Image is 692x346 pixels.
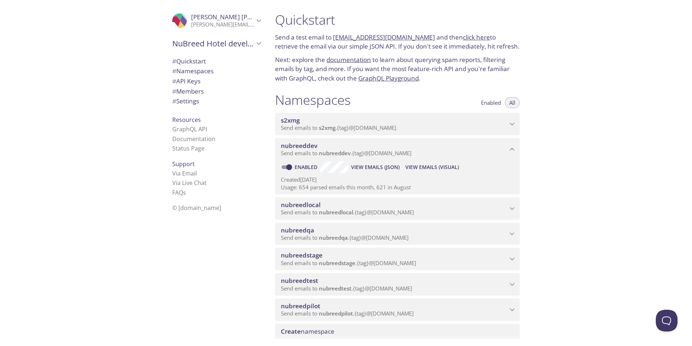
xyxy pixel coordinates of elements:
div: NuBreed Hotel development team [166,34,266,53]
div: nubreedtest namespace [275,273,520,296]
p: Usage: 654 parsed emails this month, 621 in August [281,184,514,191]
span: Send emails to . {tag} @[DOMAIN_NAME] [281,209,414,216]
div: Quickstart [166,56,266,66]
iframe: Help Scout Beacon - Open [656,310,678,331]
p: Send a test email to and then to retrieve the email via our simple JSON API. If you don't see it ... [275,33,520,51]
div: nubreedstage namespace [275,248,520,270]
span: s2xmg [281,116,300,124]
span: API Keys [172,77,201,85]
span: [PERSON_NAME] [PERSON_NAME] [191,13,290,21]
div: Filip Skowronski [166,9,266,33]
a: GraphQL API [172,125,207,133]
span: s [183,189,186,197]
span: nubreedqa [319,234,348,241]
span: # [172,87,176,95]
span: Quickstart [172,57,206,65]
span: Send emails to . {tag} @[DOMAIN_NAME] [281,149,412,157]
p: Created [DATE] [281,176,514,184]
span: Send emails to . {tag} @[DOMAIN_NAME] [281,234,409,241]
div: nubreedqa namespace [275,223,520,245]
span: NuBreed Hotel development team [172,38,254,49]
div: Create namespace [275,324,520,339]
span: nubreeddev [319,149,351,157]
a: FAQ [172,189,186,197]
span: # [172,97,176,105]
span: s2xmg [319,124,336,131]
span: nubreedstage [281,251,322,259]
span: Send emails to . {tag} @[DOMAIN_NAME] [281,310,414,317]
button: Enabled [477,97,505,108]
div: nubreedlocal namespace [275,197,520,220]
h1: Quickstart [275,12,520,28]
div: API Keys [166,76,266,86]
span: Support [172,160,195,168]
span: nubreedpilot [281,302,320,310]
span: Members [172,87,204,95]
a: [EMAIL_ADDRESS][DOMAIN_NAME] [333,33,435,41]
a: documentation [326,55,371,64]
h1: Namespaces [275,92,351,108]
button: View Emails (JSON) [348,161,402,173]
div: s2xmg namespace [275,113,520,135]
span: Create [281,327,301,335]
p: Next: explore the to learn about querying spam reports, filtering emails by tag, and more. If you... [275,55,520,83]
span: Namespaces [172,67,214,75]
span: nubreedqa [281,226,314,234]
span: namespace [281,327,334,335]
button: View Emails (Visual) [402,161,462,173]
span: Resources [172,116,201,124]
div: nubreeddev namespace [275,138,520,161]
a: Via Live Chat [172,179,207,187]
a: Documentation [172,135,215,143]
div: nubreedpilot namespace [275,298,520,321]
span: nubreedtest [319,285,351,292]
span: View Emails (JSON) [351,163,400,172]
a: Via Email [172,169,197,177]
span: Send emails to . {tag} @[DOMAIN_NAME] [281,285,412,292]
a: Status Page [172,144,204,152]
span: # [172,77,176,85]
span: View Emails (Visual) [405,163,459,172]
div: Members [166,86,266,96]
span: nubreedpilot [319,310,353,317]
span: Send emails to . {tag} @[DOMAIN_NAME] [281,124,396,131]
span: Settings [172,97,199,105]
span: nubreedlocal [281,201,321,209]
div: Team Settings [166,96,266,106]
span: Send emails to . {tag} @[DOMAIN_NAME] [281,259,416,267]
span: # [172,67,176,75]
div: Namespaces [166,66,266,76]
span: © [DOMAIN_NAME] [172,204,221,212]
span: # [172,57,176,65]
span: nubreedstage [319,259,355,267]
a: GraphQL Playground [358,74,419,82]
span: nubreeddev [281,141,317,150]
a: Enabled [294,164,320,170]
button: All [505,97,520,108]
span: nubreedlocal [319,209,353,216]
span: nubreedtest [281,276,318,285]
p: [PERSON_NAME][EMAIL_ADDRESS][DOMAIN_NAME] [191,21,254,28]
a: click here [463,33,490,41]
